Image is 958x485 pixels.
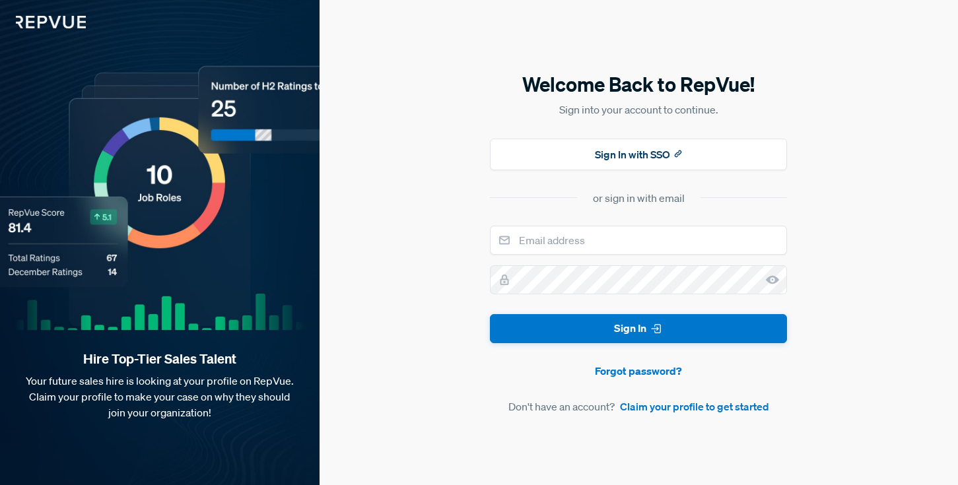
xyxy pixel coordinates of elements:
[490,363,787,379] a: Forgot password?
[490,314,787,344] button: Sign In
[490,139,787,170] button: Sign In with SSO
[490,71,787,98] h5: Welcome Back to RepVue!
[490,226,787,255] input: Email address
[620,399,769,414] a: Claim your profile to get started
[21,373,298,420] p: Your future sales hire is looking at your profile on RepVue. Claim your profile to make your case...
[21,350,298,368] strong: Hire Top-Tier Sales Talent
[490,102,787,117] p: Sign into your account to continue.
[490,399,787,414] article: Don't have an account?
[593,190,685,206] div: or sign in with email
